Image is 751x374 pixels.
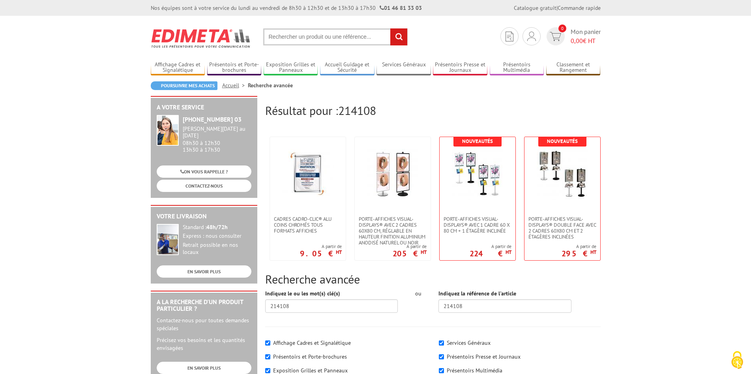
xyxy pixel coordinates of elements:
[265,340,270,346] input: Affichage Cadres et Signalétique
[444,216,511,234] span: PORTE-AFFICHES VISUAL-DISPLAYS® AVEC 1 CADRE 60 X 80 CM + 1 ÉTAGÈRE INCLINÉE
[447,339,491,346] label: Services Généraux
[151,24,251,53] img: Edimeta
[157,362,251,374] a: EN SAVOIR PLUS
[447,367,502,374] label: Présentoirs Multimédia
[558,4,601,11] a: Commande rapide
[206,224,228,231] strong: 48h/72h
[355,216,431,246] a: Porte-affiches Visual-Displays® avec 2 cadres 60x80 cm, réglable en hauteur finition aluminium an...
[282,149,333,200] img: Cadres Cadro-Clic® Alu coins chromés tous formats affiches
[359,216,427,246] span: Porte-affiches Visual-Displays® avec 2 cadres 60x80 cm, réglable en hauteur finition aluminium an...
[524,216,600,240] a: Porte-affiches Visual-Displays® double face avec 2 cadres 60x80 cm et 2 étagères inclinées
[723,347,751,374] button: Cookies (fenêtre modale)
[151,61,205,74] a: Affichage Cadres et Signalétique
[590,249,596,256] sup: HT
[452,149,503,200] img: PORTE-AFFICHES VISUAL-DISPLAYS® AVEC 1 CADRE 60 X 80 CM + 1 ÉTAGÈRE INCLINÉE
[562,243,596,250] span: A partir de
[439,354,444,359] input: Présentoirs Presse et Journaux
[273,367,348,374] label: Exposition Grilles et Panneaux
[514,4,601,12] div: |
[547,138,578,145] b: Nouveautés
[157,115,179,146] img: widget-service.jpg
[376,61,431,74] a: Services Généraux
[157,165,251,178] a: ON VOUS RAPPELLE ?
[157,213,251,220] h2: Votre livraison
[545,27,601,45] a: devis rapide 0 Mon panier 0,00€ HT
[440,216,515,234] a: PORTE-AFFICHES VISUAL-DISPLAYS® AVEC 1 CADRE 60 X 80 CM + 1 ÉTAGÈRE INCLINÉE
[470,251,511,256] p: 224 €
[421,249,427,256] sup: HT
[571,36,601,45] span: € HT
[273,353,347,360] label: Présentoirs et Porte-brochures
[380,4,422,11] strong: 01 46 81 33 03
[265,368,270,373] input: Exposition Grilles et Panneaux
[336,249,342,256] sup: HT
[183,126,251,139] div: [PERSON_NAME][DATE] au [DATE]
[265,273,601,286] h2: Recherche avancée
[183,224,251,231] div: Standard :
[263,28,408,45] input: Rechercher un produit ou une référence...
[207,61,262,74] a: Présentoirs et Porte-brochures
[300,251,342,256] p: 9.05 €
[183,126,251,153] div: 08h30 à 12h30 13h30 à 17h30
[183,115,242,123] strong: [PHONE_NUMBER] 03
[274,216,342,234] span: Cadres Cadro-Clic® Alu coins chromés tous formats affiches
[727,350,747,370] img: Cookies (fenêtre modale)
[338,103,376,118] span: 214108
[157,180,251,192] a: CONTACTEZ-NOUS
[514,4,556,11] a: Catalogue gratuit
[562,251,596,256] p: 295 €
[157,224,179,255] img: widget-livraison.jpg
[222,82,248,89] a: Accueil
[462,138,493,145] b: Nouveautés
[571,37,583,45] span: 0,00
[528,216,596,240] span: Porte-affiches Visual-Displays® double face avec 2 cadres 60x80 cm et 2 étagères inclinées
[264,61,318,74] a: Exposition Grilles et Panneaux
[248,81,293,89] li: Recherche avancée
[157,104,251,111] h2: A votre service
[265,289,340,297] label: Indiquez le ou les mot(s) clé(s)
[265,104,601,117] h2: Résultat pour :
[157,336,251,352] p: Précisez vos besoins et les quantités envisagées
[300,243,342,250] span: A partir de
[433,61,487,74] a: Présentoirs Presse et Journaux
[270,216,346,234] a: Cadres Cadro-Clic® Alu coins chromés tous formats affiches
[470,243,511,250] span: A partir de
[410,289,427,297] div: ou
[571,27,601,45] span: Mon panier
[157,316,251,332] p: Contactez-nous pour toutes demandes spéciales
[527,32,536,41] img: devis rapide
[506,32,513,41] img: devis rapide
[490,61,544,74] a: Présentoirs Multimédia
[438,289,516,297] label: Indiquez la référence de l'article
[439,340,444,346] input: Services Généraux
[367,149,418,200] img: Porte-affiches Visual-Displays® avec 2 cadres 60x80 cm, réglable en hauteur finition aluminium an...
[151,81,217,90] a: Poursuivre mes achats
[537,149,588,200] img: Porte-affiches Visual-Displays® double face avec 2 cadres 60x80 cm et 2 étagères inclinées
[183,233,251,240] div: Express : nous consulter
[546,61,601,74] a: Classement et Rangement
[558,24,566,32] span: 0
[393,251,427,256] p: 205 €
[157,299,251,312] h2: A la recherche d'un produit particulier ?
[273,339,351,346] label: Affichage Cadres et Signalétique
[157,265,251,278] a: EN SAVOIR PLUS
[151,4,422,12] div: Nos équipes sont à votre service du lundi au vendredi de 8h30 à 12h30 et de 13h30 à 17h30
[439,368,444,373] input: Présentoirs Multimédia
[506,249,511,256] sup: HT
[550,32,561,41] img: devis rapide
[183,242,251,256] div: Retrait possible en nos locaux
[265,354,270,359] input: Présentoirs et Porte-brochures
[320,61,375,74] a: Accueil Guidage et Sécurité
[393,243,427,250] span: A partir de
[447,353,521,360] label: Présentoirs Presse et Journaux
[390,28,407,45] input: rechercher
